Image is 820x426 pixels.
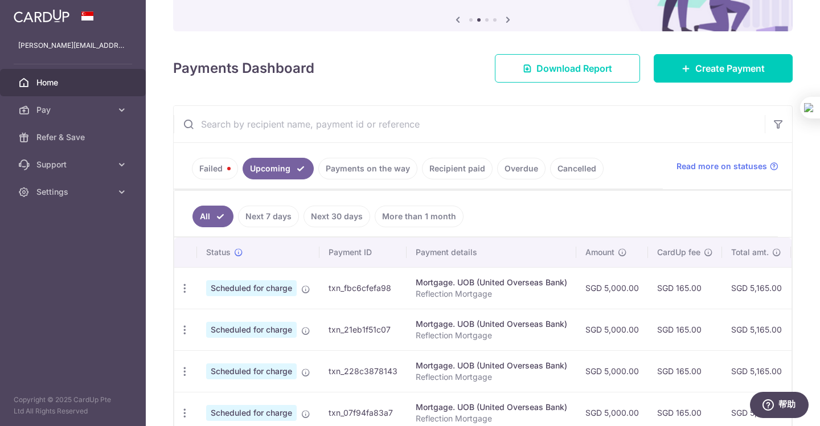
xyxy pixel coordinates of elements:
[407,237,576,267] th: Payment details
[695,62,765,75] span: Create Payment
[36,159,112,170] span: Support
[319,237,407,267] th: Payment ID
[416,360,567,371] div: Mortgage. UOB (United Overseas Bank)
[206,405,297,421] span: Scheduled for charge
[173,58,314,79] h4: Payments Dashboard
[731,247,769,258] span: Total amt.
[192,206,233,227] a: All
[749,392,809,420] iframe: 打开一个小组件，您可以在其中找到更多信息
[497,158,546,179] a: Overdue
[722,350,791,392] td: SGD 5,165.00
[416,277,567,288] div: Mortgage. UOB (United Overseas Bank)
[495,54,640,83] a: Download Report
[319,309,407,350] td: txn_21eb1f51c07
[576,309,648,350] td: SGD 5,000.00
[416,413,567,424] p: Reflection Mortgage
[206,363,297,379] span: Scheduled for charge
[192,158,238,179] a: Failed
[375,206,464,227] a: More than 1 month
[576,350,648,392] td: SGD 5,000.00
[416,371,567,383] p: Reflection Mortgage
[36,186,112,198] span: Settings
[648,309,722,350] td: SGD 165.00
[416,318,567,330] div: Mortgage. UOB (United Overseas Bank)
[550,158,604,179] a: Cancelled
[722,309,791,350] td: SGD 5,165.00
[14,9,69,23] img: CardUp
[416,330,567,341] p: Reflection Mortgage
[654,54,793,83] a: Create Payment
[36,132,112,143] span: Refer & Save
[18,40,128,51] p: [PERSON_NAME][EMAIL_ADDRESS][DOMAIN_NAME]
[238,206,299,227] a: Next 7 days
[676,161,778,172] a: Read more on statuses
[174,106,765,142] input: Search by recipient name, payment id or reference
[576,267,648,309] td: SGD 5,000.00
[319,267,407,309] td: txn_fbc6cfefa98
[676,161,767,172] span: Read more on statuses
[206,322,297,338] span: Scheduled for charge
[243,158,314,179] a: Upcoming
[657,247,700,258] span: CardUp fee
[36,104,112,116] span: Pay
[416,288,567,300] p: Reflection Mortgage
[206,280,297,296] span: Scheduled for charge
[648,267,722,309] td: SGD 165.00
[648,350,722,392] td: SGD 165.00
[319,350,407,392] td: txn_228c3878143
[585,247,614,258] span: Amount
[722,267,791,309] td: SGD 5,165.00
[416,402,567,413] div: Mortgage. UOB (United Overseas Bank)
[536,62,612,75] span: Download Report
[422,158,493,179] a: Recipient paid
[206,247,231,258] span: Status
[36,77,112,88] span: Home
[304,206,370,227] a: Next 30 days
[318,158,417,179] a: Payments on the way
